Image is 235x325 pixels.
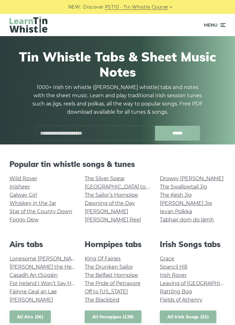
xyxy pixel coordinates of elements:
[85,192,138,198] a: The Sailor’s Hornpipe
[160,297,202,303] a: Fields of Athenry
[85,184,201,190] a: [GEOGRAPHIC_DATA] to [GEOGRAPHIC_DATA]
[85,289,128,295] a: Off to [US_STATE]
[160,217,214,223] a: Tabhair dom do lámh
[9,208,72,214] a: Star of the County Down
[9,280,93,286] a: For Ireland I Won’t Say Her Name
[85,280,141,286] a: The Pride of Petravore
[9,16,47,33] img: LearnTinWhistle.com
[160,310,216,323] a: All Irish Songs (32)
[160,289,192,295] a: Rattling Bog
[9,175,37,182] a: Wild Rover
[160,272,187,278] a: Irish Rover
[160,200,212,206] a: [PERSON_NAME] Jig
[9,200,56,206] a: Whiskey in the Jar
[204,17,218,33] span: Menu
[85,297,119,303] a: The Blackbird
[9,256,81,262] a: Lonesome [PERSON_NAME]
[9,264,77,270] a: [PERSON_NAME] the Hero
[9,184,30,190] a: Inisheer
[9,297,53,303] a: [PERSON_NAME]
[9,240,75,249] h2: Airs tabs
[9,310,51,323] a: All Airs (36)
[160,184,207,190] a: The Swallowtail Jig
[160,256,174,262] a: Grace
[9,217,39,223] a: Foggy Dew
[85,217,141,223] a: [PERSON_NAME] Reel
[13,49,222,80] h1: Tin Whistle Tabs & Sheet Music Notes
[160,240,226,249] h2: Irish Songs tabs
[85,310,142,323] a: All Hornpipes (139)
[160,175,224,182] a: Drowsy [PERSON_NAME]
[9,272,58,278] a: Casadh An tSúgáin
[9,160,226,169] h2: Popular tin whistle songs & tunes
[160,264,187,270] a: Spancil Hill
[85,175,125,182] a: The Silver Spear
[85,264,133,270] a: The Drunken Sailor
[85,208,128,214] a: [PERSON_NAME]
[32,83,203,116] p: 1000+ Irish tin whistle ([PERSON_NAME] whistle) tabs and notes with the sheet music. Learn and pl...
[9,289,57,295] a: Fáinne Geal an Lae
[160,208,192,214] a: Ievan Polkka
[85,240,150,249] h2: Hornpipes tabs
[85,256,121,262] a: King Of Fairies
[9,192,37,198] a: Galway Girl
[85,200,135,206] a: Dawning of the Day
[85,272,138,278] a: The Belfast Hornpipe
[160,192,192,198] a: The Kesh Jig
